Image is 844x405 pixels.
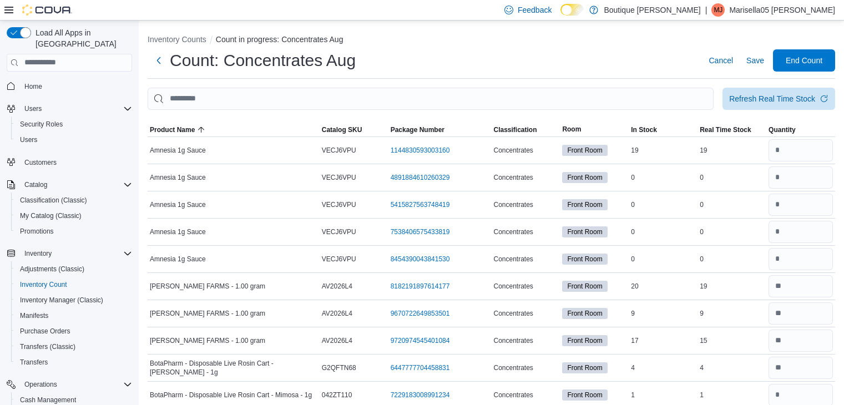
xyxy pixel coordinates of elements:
button: Operations [2,377,137,392]
span: Transfers [20,358,48,367]
span: Front Room [567,254,602,264]
span: VECJ6VPU [322,173,356,182]
div: 0 [698,198,766,211]
span: Home [20,79,132,93]
button: Transfers (Classic) [11,339,137,355]
span: AV2026L4 [322,309,352,318]
button: Package Number [388,123,492,136]
span: AV2026L4 [322,282,352,291]
span: Operations [20,378,132,391]
a: Transfers [16,356,52,369]
button: Users [2,101,137,117]
button: Inventory [2,246,137,261]
span: [PERSON_NAME] FARMS - 1.00 gram [150,282,265,291]
span: Front Room [562,362,607,373]
span: Transfers (Classic) [20,342,75,351]
span: Concentrates [493,363,533,372]
button: Catalog [2,177,137,193]
button: Promotions [11,224,137,239]
a: 9720974545401084 [391,336,450,345]
span: Users [20,102,132,115]
button: In Stock [629,123,698,136]
div: Refresh Real Time Stock [729,93,815,104]
a: 8454390043841530 [391,255,450,264]
span: Front Room [562,145,607,156]
div: 4 [629,361,698,374]
span: Front Room [567,145,602,155]
span: Transfers (Classic) [16,340,132,353]
a: 7229183008991234 [391,391,450,399]
span: Inventory Count [16,278,132,291]
button: Adjustments (Classic) [11,261,137,277]
span: Inventory Manager (Classic) [16,293,132,307]
a: 1144830593003160 [391,146,450,155]
span: Inventory [20,247,132,260]
button: Inventory Count [11,277,137,292]
span: Front Room [562,308,607,319]
span: Security Roles [20,120,63,129]
a: Home [20,80,47,93]
span: Amnesia 1g Sauce [150,146,206,155]
a: 9670722649853501 [391,309,450,318]
span: VECJ6VPU [322,200,356,209]
div: 0 [629,252,698,266]
span: MJ [714,3,722,17]
a: Manifests [16,309,53,322]
span: Front Room [567,281,602,291]
span: Front Room [562,254,607,265]
span: Operations [24,380,57,389]
div: 19 [698,280,766,293]
div: 0 [698,171,766,184]
button: Refresh Real Time Stock [722,88,835,110]
span: Purchase Orders [20,327,70,336]
span: Product Name [150,125,195,134]
div: 0 [629,198,698,211]
span: Cash Management [20,396,76,404]
span: Concentrates [493,227,533,236]
span: Catalog SKU [322,125,362,134]
button: Inventory Manager (Classic) [11,292,137,308]
span: Real Time Stock [700,125,751,134]
button: Product Name [148,123,320,136]
a: 5415827563748419 [391,200,450,209]
span: Front Room [562,389,607,401]
span: Amnesia 1g Sauce [150,200,206,209]
a: 7538406575433819 [391,227,450,236]
button: Cancel [704,49,737,72]
p: Marisella05 [PERSON_NAME] [729,3,835,17]
span: Front Room [562,335,607,346]
button: Users [20,102,46,115]
div: 9 [629,307,698,320]
span: In Stock [631,125,657,134]
span: VECJ6VPU [322,146,356,155]
span: AV2026L4 [322,336,352,345]
span: Promotions [16,225,132,238]
span: G2QFTN68 [322,363,356,372]
span: Inventory Manager (Classic) [20,296,103,305]
button: Next [148,49,170,72]
a: Inventory Manager (Classic) [16,293,108,307]
span: Front Room [567,308,602,318]
span: Room [562,125,581,134]
div: 20 [629,280,698,293]
a: Users [16,133,42,146]
a: 6447777704458831 [391,363,450,372]
span: Front Room [567,173,602,183]
span: BotaPharm - Disposable Live Rosin Cart - Mimosa - 1g [150,391,312,399]
span: Manifests [20,311,48,320]
span: BotaPharm - Disposable Live Rosin Cart - [PERSON_NAME] - 1g [150,359,317,377]
span: Customers [24,158,57,167]
div: 19 [698,144,766,157]
button: Real Time Stock [698,123,766,136]
div: 1 [698,388,766,402]
span: Concentrates [493,200,533,209]
span: Users [16,133,132,146]
span: Concentrates [493,173,533,182]
span: My Catalog (Classic) [16,209,132,222]
a: Customers [20,156,61,169]
span: Purchase Orders [16,325,132,338]
span: Catalog [20,178,132,191]
span: Adjustments (Classic) [20,265,84,274]
button: Customers [2,154,137,170]
button: Classification [491,123,560,136]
